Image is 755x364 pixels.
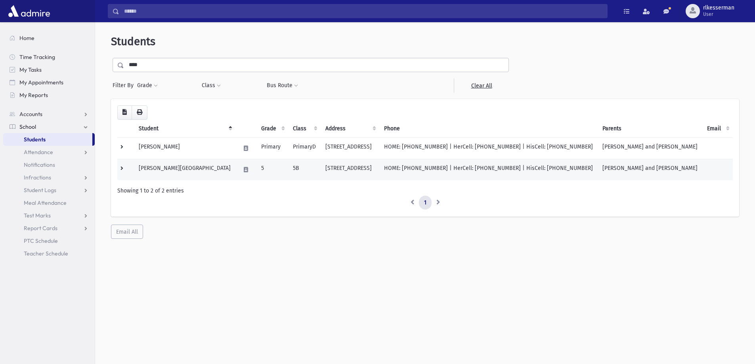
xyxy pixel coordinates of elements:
span: rlkesserman [703,5,734,11]
span: My Reports [19,91,48,99]
span: Students [24,136,46,143]
th: Address: activate to sort column ascending [321,120,379,138]
span: PTC Schedule [24,237,58,244]
th: Email: activate to sort column ascending [702,120,733,138]
a: Teacher Schedule [3,247,95,260]
td: Primary [256,137,288,159]
span: Notifications [24,161,55,168]
td: PrimaryD [288,137,321,159]
button: Email All [111,225,143,239]
a: PTC Schedule [3,234,95,247]
a: 1 [419,196,432,210]
th: Grade: activate to sort column ascending [256,120,288,138]
a: Attendance [3,146,95,158]
span: Attendance [24,149,53,156]
img: AdmirePro [6,3,52,19]
a: Notifications [3,158,95,171]
a: Clear All [454,78,509,93]
span: Infractions [24,174,51,181]
span: School [19,123,36,130]
a: My Appointments [3,76,95,89]
span: Student Logs [24,187,56,194]
span: Meal Attendance [24,199,67,206]
td: [PERSON_NAME][GEOGRAPHIC_DATA] [134,159,235,180]
td: [PERSON_NAME] and [PERSON_NAME] [598,137,702,159]
a: My Tasks [3,63,95,76]
a: Test Marks [3,209,95,222]
a: Report Cards [3,222,95,234]
span: Report Cards [24,225,57,232]
button: CSV [117,105,132,120]
a: Students [3,133,92,146]
a: Meal Attendance [3,196,95,209]
input: Search [119,4,607,18]
td: [STREET_ADDRESS] [321,159,379,180]
span: Filter By [113,81,137,90]
a: Time Tracking [3,51,95,63]
a: School [3,120,95,133]
span: User [703,11,734,17]
button: Print [132,105,147,120]
span: Test Marks [24,212,51,219]
th: Parents [598,120,702,138]
button: Grade [137,78,158,93]
td: [PERSON_NAME] [134,137,235,159]
a: My Reports [3,89,95,101]
span: Students [111,35,155,48]
td: [PERSON_NAME] and [PERSON_NAME] [598,159,702,180]
th: Student: activate to sort column descending [134,120,235,138]
td: 5 [256,159,288,180]
a: Home [3,32,95,44]
span: My Tasks [19,66,42,73]
a: Student Logs [3,184,95,196]
th: Class: activate to sort column ascending [288,120,321,138]
div: Showing 1 to 2 of 2 entries [117,187,733,195]
th: Phone [379,120,598,138]
td: [STREET_ADDRESS] [321,137,379,159]
td: 5B [288,159,321,180]
span: My Appointments [19,79,63,86]
a: Infractions [3,171,95,184]
span: Time Tracking [19,53,55,61]
button: Bus Route [266,78,298,93]
button: Class [201,78,221,93]
span: Teacher Schedule [24,250,68,257]
td: HOME: [PHONE_NUMBER] | HerCell: [PHONE_NUMBER] | HisCell: [PHONE_NUMBER] [379,159,598,180]
td: HOME: [PHONE_NUMBER] | HerCell: [PHONE_NUMBER] | HisCell: [PHONE_NUMBER] [379,137,598,159]
span: Accounts [19,111,42,118]
a: Accounts [3,108,95,120]
span: Home [19,34,34,42]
